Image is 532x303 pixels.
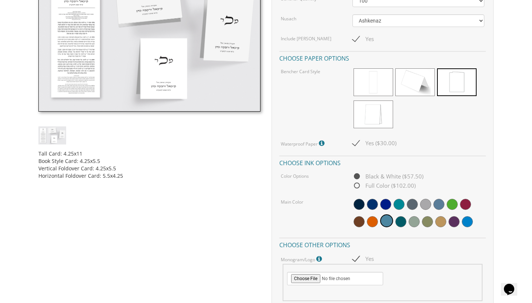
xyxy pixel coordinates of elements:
label: Nusach [281,16,296,22]
label: Color Options [281,173,309,179]
div: Tall Card: 4.25x11 Book Style Card: 4.25x5.5 Vertical Foldover Card: 4.25x5.5 Horizontal Foldover... [38,144,260,180]
label: Monogram/Logo [281,254,324,264]
label: Waterproof Paper [281,139,326,148]
span: Yes ($30.00) [352,139,396,148]
h4: Choose paper options [279,51,486,64]
h4: Choose ink options [279,156,486,168]
label: Include [PERSON_NAME] [281,35,331,42]
span: Black & White ($57.50) [352,172,423,181]
span: Full Color ($102.00) [352,181,416,190]
label: Bencher Card Style [281,68,320,75]
iframe: chat widget [501,273,525,296]
label: Main Color [281,199,303,205]
span: Yes [352,34,374,44]
span: Yes [352,254,374,263]
h4: Choose other options [279,238,486,251]
img: cbstyle7.jpg [38,126,66,144]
